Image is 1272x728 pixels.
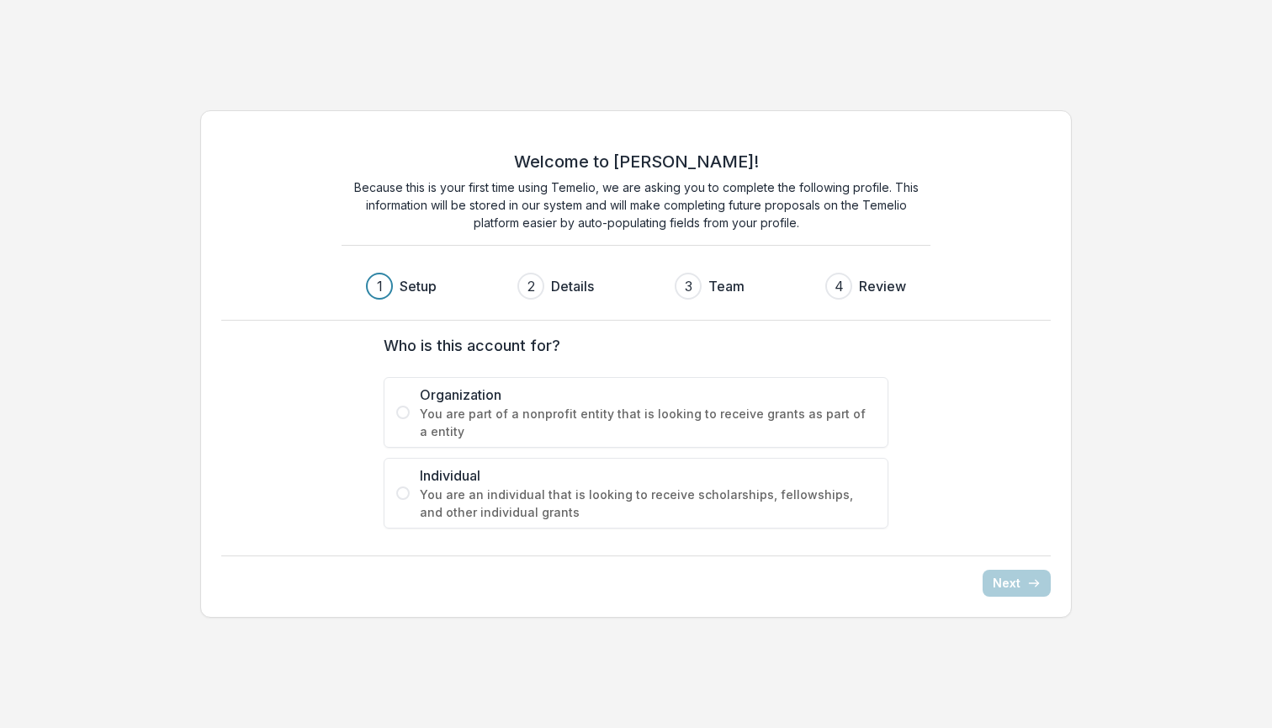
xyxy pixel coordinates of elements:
[685,276,692,296] div: 3
[420,385,876,405] span: Organization
[366,273,906,300] div: Progress
[708,276,745,296] h3: Team
[983,570,1051,597] button: Next
[420,486,876,521] span: You are an individual that is looking to receive scholarships, fellowships, and other individual ...
[342,178,930,231] p: Because this is your first time using Temelio, we are asking you to complete the following profil...
[420,465,876,486] span: Individual
[514,151,759,172] h2: Welcome to [PERSON_NAME]!
[400,276,437,296] h3: Setup
[551,276,594,296] h3: Details
[859,276,906,296] h3: Review
[384,334,878,357] label: Who is this account for?
[377,276,383,296] div: 1
[527,276,535,296] div: 2
[835,276,844,296] div: 4
[420,405,876,440] span: You are part of a nonprofit entity that is looking to receive grants as part of a entity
